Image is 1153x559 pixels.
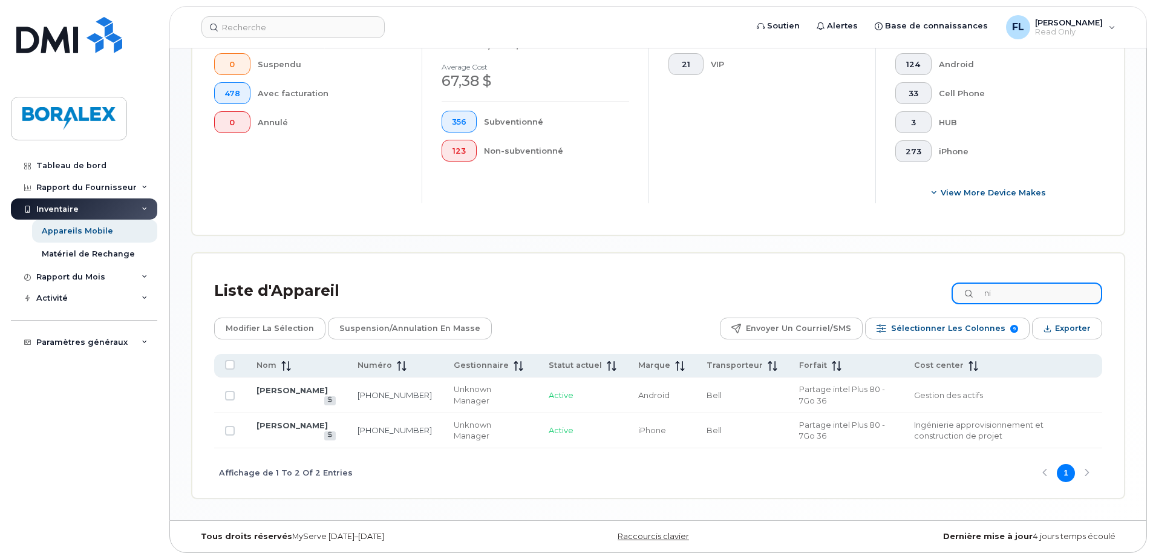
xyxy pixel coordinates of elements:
span: [PERSON_NAME] [1035,18,1103,27]
div: MyServe [DATE]–[DATE] [192,532,503,541]
strong: Tous droits réservés [201,532,292,541]
input: Recherche [201,16,385,38]
div: Suspendu [258,53,403,75]
span: Alertes [827,20,858,32]
a: [PERSON_NAME] [256,420,328,430]
span: 3 [906,118,921,128]
span: Nom [256,360,276,371]
span: Cost center [914,360,964,371]
button: 3 [895,111,932,133]
input: Recherche dans la liste des appareils ... [952,283,1102,304]
button: 124 [895,53,932,75]
button: 123 [442,140,477,162]
a: Alertes [808,14,866,38]
span: Active [549,390,573,400]
span: 21 [679,60,693,70]
span: 273 [906,147,921,157]
a: [PERSON_NAME] [256,385,328,395]
span: 33 [906,89,921,99]
span: Android [638,390,670,400]
a: Base de connaissances [866,14,996,38]
span: Transporteur [707,360,763,371]
span: 356 [452,117,466,127]
button: Suspension/Annulation en masse [328,318,492,339]
span: Affichage de 1 To 2 Of 2 Entries [219,464,353,482]
a: [PHONE_NUMBER] [358,425,432,435]
button: 478 [214,82,250,104]
span: 0 [224,118,240,128]
span: 478 [224,89,240,99]
button: View More Device Makes [895,181,1083,203]
a: Raccourcis clavier [618,532,689,541]
span: Base de connaissances [885,20,988,32]
div: 4 jours temps écoulé [814,532,1125,541]
span: View More Device Makes [941,187,1046,198]
span: Partage intel Plus 80 - 7Go 36 [799,420,885,441]
span: Gestionnaire [454,360,509,371]
div: Cell Phone [939,82,1083,104]
span: Numéro [358,360,392,371]
button: Modifier la sélection [214,318,325,339]
button: Page 1 [1057,464,1075,482]
div: VIP [711,53,857,75]
span: Exporter [1055,319,1091,338]
span: Bell [707,425,722,435]
button: 21 [668,53,704,75]
div: Non-subventionné [484,140,630,162]
a: Soutien [748,14,808,38]
button: 0 [214,53,250,75]
div: Liste d'Appareil [214,275,339,307]
button: Exporter [1032,318,1102,339]
div: Android [939,53,1083,75]
span: Forfait [799,360,827,371]
span: Sélectionner les colonnes [891,319,1005,338]
button: Sélectionner les colonnes 9 [865,318,1030,339]
span: Bell [707,390,722,400]
span: 0 [224,60,240,70]
button: 33 [895,82,932,104]
div: Francois Larocque [998,15,1124,39]
span: Partage intel Plus 80 - 7Go 36 [799,384,885,405]
a: View Last Bill [324,431,336,440]
div: HUB [939,111,1083,133]
div: 67,38 $ [442,71,629,91]
span: Soutien [767,20,800,32]
span: iPhone [638,425,666,435]
div: Unknown Manager [454,384,527,406]
h4: Average cost [442,63,629,71]
span: Marque [638,360,670,371]
button: 356 [442,111,477,132]
span: Ingénierie approvisionnement et construction de projet [914,420,1044,441]
div: Avec facturation [258,82,403,104]
span: FL [1012,20,1024,34]
a: [PHONE_NUMBER] [358,390,432,400]
span: Read Only [1035,27,1103,37]
span: 9 [1010,325,1018,333]
div: Subventionné [484,111,630,132]
div: iPhone [939,140,1083,162]
span: Suspension/Annulation en masse [339,319,480,338]
span: Statut actuel [549,360,602,371]
strong: Dernière mise à jour [943,532,1033,541]
button: 273 [895,140,932,162]
span: Modifier la sélection [226,319,314,338]
a: View Last Bill [324,396,336,405]
div: Annulé [258,111,403,133]
span: 124 [906,60,921,70]
button: Envoyer un courriel/SMS [720,318,863,339]
div: Unknown Manager [454,419,527,442]
span: Envoyer un courriel/SMS [746,319,851,338]
button: 0 [214,111,250,133]
span: Active [549,425,573,435]
span: 123 [452,146,466,156]
span: Gestion des actifs [914,390,983,400]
